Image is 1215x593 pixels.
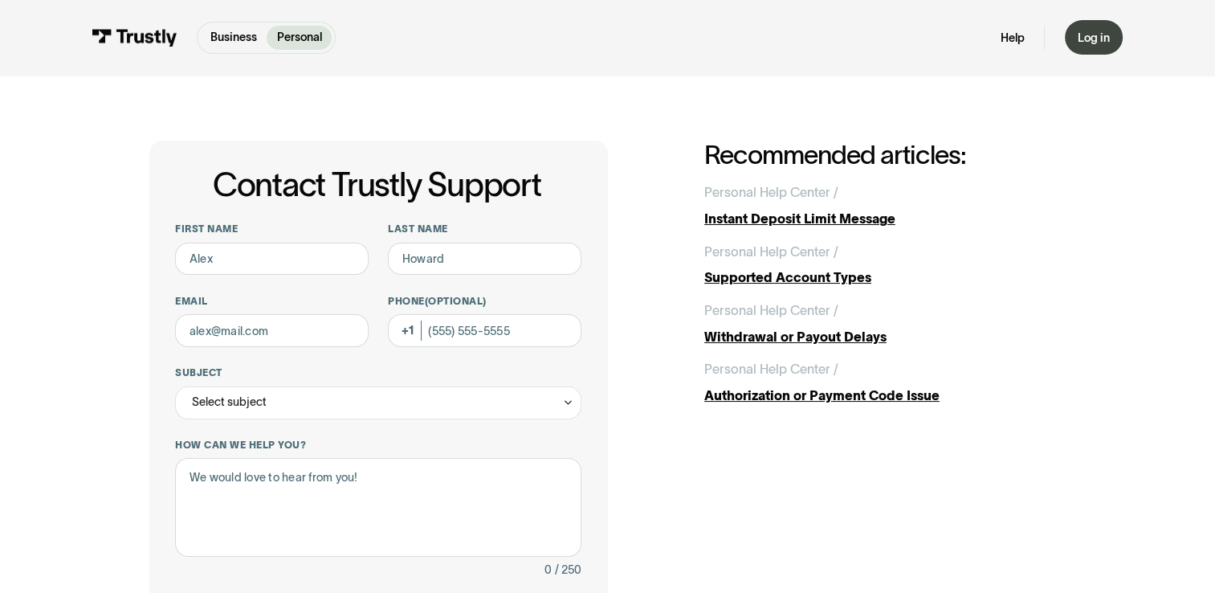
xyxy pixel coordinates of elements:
a: Personal Help Center /Supported Account Types [704,242,1066,288]
label: How can we help you? [175,439,581,452]
a: Help [1001,31,1025,46]
a: Personal Help Center /Authorization or Payment Code Issue [704,359,1066,405]
input: Howard [388,243,581,276]
h2: Recommended articles: [704,141,1066,170]
label: First name [175,223,369,235]
input: (555) 555-5555 [388,314,581,347]
div: Supported Account Types [704,268,1066,287]
label: Email [175,295,369,308]
div: / 250 [555,560,581,579]
a: Personal Help Center /Instant Deposit Limit Message [704,182,1066,228]
input: alex@mail.com [175,314,369,347]
a: Personal Help Center /Withdrawal or Payout Delays [704,301,1066,346]
div: Personal Help Center / [704,359,838,378]
input: Alex [175,243,369,276]
div: Personal Help Center / [704,242,838,261]
label: Subject [175,366,581,379]
a: Log in [1065,20,1123,55]
div: Withdrawal or Payout Delays [704,327,1066,346]
p: Business [210,29,257,46]
p: Personal [277,29,322,46]
div: Instant Deposit Limit Message [704,209,1066,228]
div: Personal Help Center / [704,301,838,320]
h1: Contact Trustly Support [172,167,581,203]
a: Business [201,26,267,50]
div: Select subject [192,392,267,411]
label: Last name [388,223,581,235]
div: Log in [1078,31,1110,46]
div: Authorization or Payment Code Issue [704,386,1066,405]
div: Select subject [175,386,581,419]
div: 0 [544,560,552,579]
img: Trustly Logo [92,29,177,47]
span: (Optional) [425,296,487,306]
div: Personal Help Center / [704,182,838,202]
label: Phone [388,295,581,308]
a: Personal [267,26,331,50]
